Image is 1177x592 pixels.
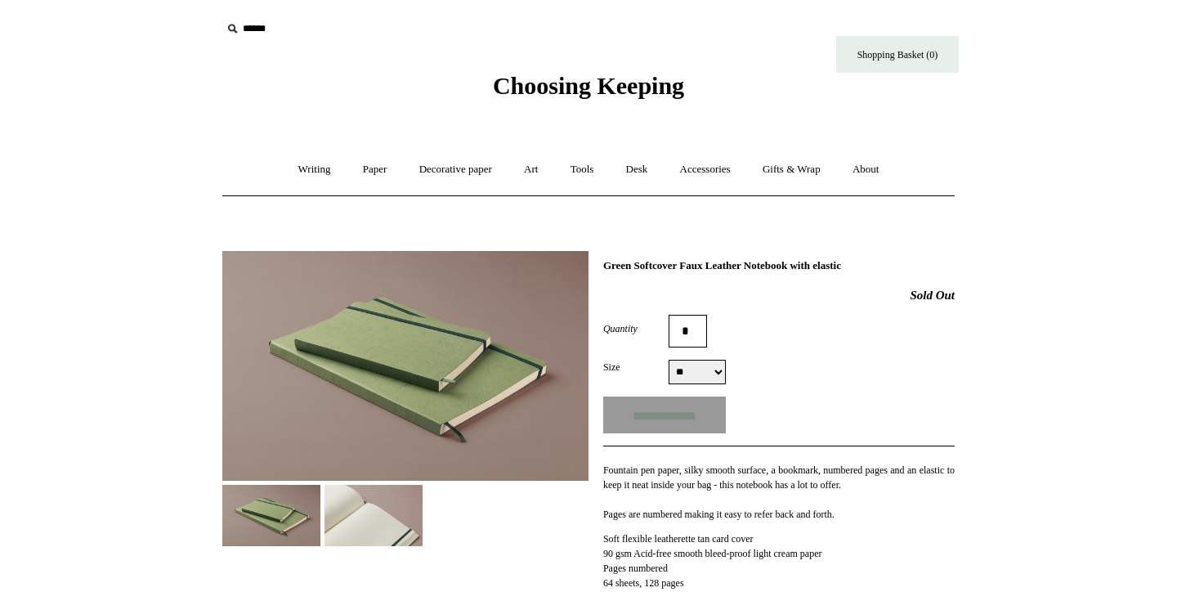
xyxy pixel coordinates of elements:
[603,288,955,303] h2: Sold Out
[493,85,684,96] a: Choosing Keeping
[405,148,507,191] a: Decorative paper
[222,485,320,546] img: Green Softcover Faux Leather Notebook with elastic
[748,148,835,191] a: Gifts & Wrap
[603,463,955,522] p: Fountain pen paper, silky smooth surface, a bookmark, numbered pages and an elastic to keep it ne...
[603,321,669,336] label: Quantity
[348,148,402,191] a: Paper
[222,251,588,481] img: Green Softcover Faux Leather Notebook with elastic
[665,148,745,191] a: Accessories
[324,485,423,546] img: Green Softcover Faux Leather Notebook with elastic
[556,148,609,191] a: Tools
[836,36,959,73] a: Shopping Basket (0)
[284,148,346,191] a: Writing
[509,148,553,191] a: Art
[603,259,955,272] h1: Green Softcover Faux Leather Notebook with elastic
[838,148,894,191] a: About
[603,360,669,374] label: Size
[493,72,684,99] span: Choosing Keeping
[611,148,663,191] a: Desk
